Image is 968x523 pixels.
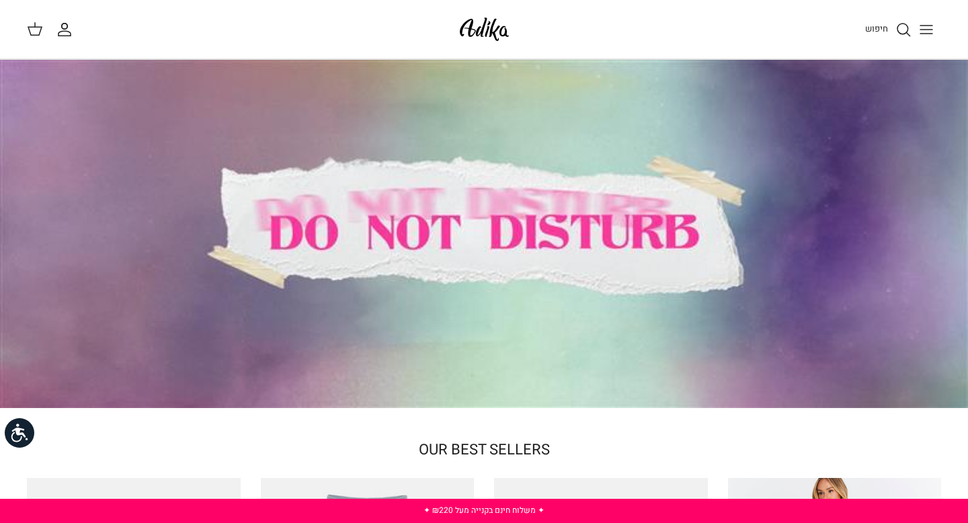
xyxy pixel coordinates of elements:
[424,504,544,516] a: ✦ משלוח חינם בקנייה מעל ₪220 ✦
[419,440,550,461] a: OUR BEST SELLERS
[456,13,513,45] img: Adika IL
[56,22,78,38] a: החשבון שלי
[912,15,941,44] button: Toggle menu
[865,22,912,38] a: חיפוש
[865,22,888,35] span: חיפוש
